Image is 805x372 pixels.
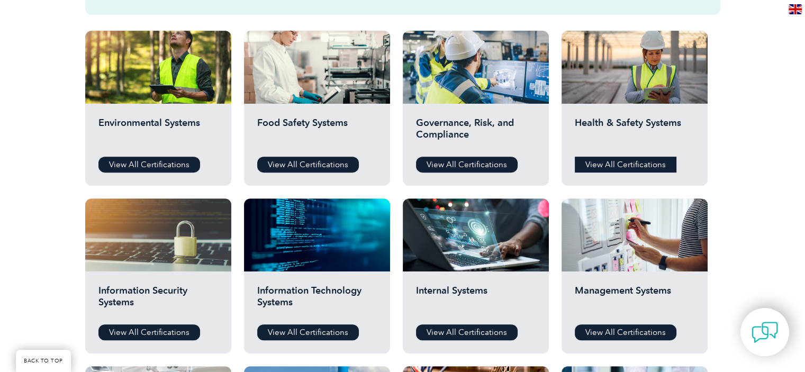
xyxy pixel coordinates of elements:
[575,117,694,149] h2: Health & Safety Systems
[575,285,694,316] h2: Management Systems
[416,117,536,149] h2: Governance, Risk, and Compliance
[416,285,536,316] h2: Internal Systems
[416,157,518,173] a: View All Certifications
[575,157,676,173] a: View All Certifications
[575,324,676,340] a: View All Certifications
[257,285,377,316] h2: Information Technology Systems
[752,319,778,346] img: contact-chat.png
[789,4,802,14] img: en
[416,324,518,340] a: View All Certifications
[98,117,218,149] h2: Environmental Systems
[257,157,359,173] a: View All Certifications
[98,324,200,340] a: View All Certifications
[98,285,218,316] h2: Information Security Systems
[16,350,71,372] a: BACK TO TOP
[257,117,377,149] h2: Food Safety Systems
[98,157,200,173] a: View All Certifications
[257,324,359,340] a: View All Certifications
